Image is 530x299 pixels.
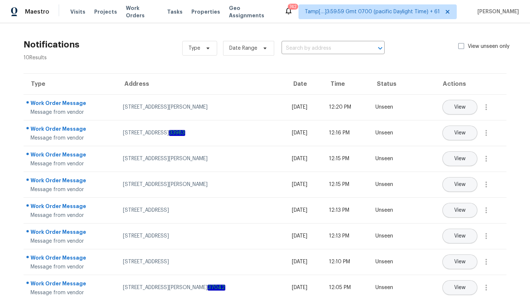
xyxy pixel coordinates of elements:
th: Type [24,74,117,94]
div: Work Order Message [31,228,111,238]
div: Message from vendor [31,160,111,168]
div: 12:10 PM [329,258,363,265]
th: Address [117,74,286,94]
span: Visits [70,8,85,15]
div: [DATE] [292,284,317,291]
span: View [454,259,466,265]
em: 33983 [169,130,185,136]
div: 12:13 PM [329,232,363,240]
div: Message from vendor [31,238,111,245]
div: Message from vendor [31,289,111,296]
th: Time [323,74,369,94]
span: View [454,130,466,136]
div: 742 [289,3,297,10]
div: Message from vendor [31,134,111,142]
button: View [442,229,477,243]
span: Properties [191,8,220,15]
div: Work Order Message [31,254,111,263]
div: [STREET_ADDRESS][PERSON_NAME] [123,103,280,111]
span: Tasks [167,9,183,14]
label: View unseen only [458,43,518,50]
div: [DATE] [292,129,317,137]
th: Status [370,74,410,94]
div: Work Order Message [31,151,111,160]
div: Message from vendor [31,109,111,116]
div: [STREET_ADDRESS] [123,258,280,265]
div: 12:15 PM [329,155,363,162]
div: Unseen [375,181,404,188]
span: Type [188,45,200,52]
em: 37042 [208,285,225,291]
h2: Notifications [24,41,79,48]
span: [PERSON_NAME] [474,8,519,15]
div: [DATE] [292,103,317,111]
button: View [442,254,477,269]
button: View [442,203,477,218]
button: Open [375,43,385,53]
span: Date Range [229,45,257,52]
span: View [454,156,466,162]
span: Projects [94,8,117,15]
div: Unseen [375,155,404,162]
div: [DATE] [292,232,317,240]
div: [DATE] [292,155,317,162]
div: [STREET_ADDRESS][PERSON_NAME] [123,284,280,291]
div: Work Order Message [31,280,111,289]
button: View [442,151,477,166]
button: View [442,126,477,140]
div: Work Order Message [31,177,111,186]
div: [STREET_ADDRESS][PERSON_NAME] [123,181,280,188]
span: View [454,233,466,239]
span: Geo Assignments [229,4,275,19]
div: Message from vendor [31,263,111,271]
div: [STREET_ADDRESS] [123,207,280,214]
div: 12:15 PM [329,181,363,188]
span: Tamp[…]3:59:59 Gmt 0700 (pacific Daylight Time) + 61 [305,8,440,15]
span: Maestro [25,8,49,15]
div: Unseen [375,129,404,137]
button: View [442,177,477,192]
div: 12:16 PM [329,129,363,137]
div: 10 Results [24,54,79,61]
input: Search by address [282,43,364,54]
span: View [454,182,466,187]
div: 12:13 PM [329,207,363,214]
div: Work Order Message [31,203,111,212]
th: Date [286,74,323,94]
div: Unseen [375,258,404,265]
div: [STREET_ADDRESS][PERSON_NAME] [123,155,280,162]
div: Unseen [375,103,404,111]
div: [STREET_ADDRESS] [123,129,280,137]
div: Work Order Message [31,99,111,109]
div: Unseen [375,284,404,291]
th: Actions [410,74,506,94]
div: Unseen [375,232,404,240]
div: Unseen [375,207,404,214]
div: [DATE] [292,181,317,188]
span: View [454,208,466,213]
div: Message from vendor [31,212,111,219]
div: 12:05 PM [329,284,363,291]
div: Message from vendor [31,186,111,193]
div: Work Order Message [31,125,111,134]
span: View [454,285,466,291]
span: Work Orders [126,4,158,19]
button: View [442,280,477,295]
button: View [442,100,477,115]
div: 12:20 PM [329,103,363,111]
span: View [454,105,466,110]
div: [DATE] [292,207,317,214]
div: [STREET_ADDRESS] [123,232,280,240]
div: [DATE] [292,258,317,265]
